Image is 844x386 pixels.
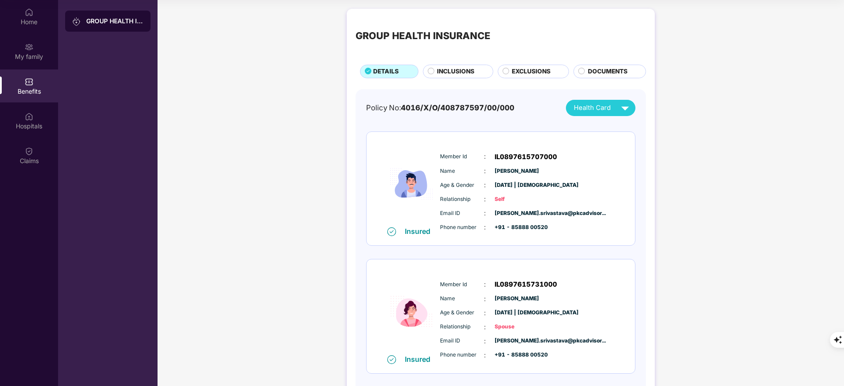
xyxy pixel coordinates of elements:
span: Phone number [440,223,484,232]
span: DOCUMENTS [588,67,627,76]
span: [PERSON_NAME] [495,295,539,303]
span: Relationship [440,195,484,204]
span: Name [440,167,484,175]
span: IL0897615707000 [495,152,557,162]
img: svg+xml;base64,PHN2ZyBpZD0iSG9tZSIgeG1sbnM9Imh0dHA6Ly93d3cudzMub3JnLzIwMDAvc3ZnIiB3aWR0aD0iMjAiIG... [25,8,33,17]
span: : [484,222,486,232]
span: [PERSON_NAME] [495,167,539,175]
span: : [484,166,486,176]
span: : [484,336,486,346]
span: Self [495,195,539,204]
span: EXCLUSIONS [512,67,550,76]
img: svg+xml;base64,PHN2ZyBpZD0iQmVuZWZpdHMiIHhtbG5zPSJodHRwOi8vd3d3LnczLm9yZy8yMDAwL3N2ZyIgd2lkdGg9Ij... [25,77,33,86]
div: GROUP HEALTH INSURANCE [86,17,143,25]
img: svg+xml;base64,PHN2ZyBpZD0iQ2xhaW0iIHhtbG5zPSJodHRwOi8vd3d3LnczLm9yZy8yMDAwL3N2ZyIgd2lkdGg9IjIwIi... [25,147,33,156]
span: : [484,280,486,289]
span: [DATE] | [DEMOGRAPHIC_DATA] [495,181,539,189]
span: Member Id [440,153,484,161]
img: svg+xml;base64,PHN2ZyBpZD0iSG9zcGl0YWxzIiB4bWxucz0iaHR0cDovL3d3dy53My5vcmcvMjAwMC9zdmciIHdpZHRoPS... [25,112,33,121]
div: Policy No: [366,102,514,113]
span: [PERSON_NAME].srivastava@pkcadvisor... [495,337,539,345]
span: Phone number [440,351,484,359]
span: +91 - 85888 00520 [495,223,539,232]
img: svg+xml;base64,PHN2ZyB4bWxucz0iaHR0cDovL3d3dy53My5vcmcvMjAwMC9zdmciIHZpZXdCb3g9IjAgMCAyNCAyNCIgd2... [617,100,633,116]
div: Insured [405,355,436,364]
span: : [484,208,486,218]
span: [PERSON_NAME].srivastava@pkcadvisor... [495,209,539,218]
span: Member Id [440,280,484,289]
span: Health Card [574,103,611,113]
span: : [484,194,486,204]
span: Email ID [440,209,484,218]
button: Health Card [566,100,635,116]
span: : [484,322,486,332]
div: GROUP HEALTH INSURANCE [356,28,490,43]
div: Insured [405,227,436,236]
span: 4016/X/O/408787597/00/000 [401,103,514,112]
span: INCLUSIONS [437,67,474,76]
img: svg+xml;base64,PHN2ZyB4bWxucz0iaHR0cDovL3d3dy53My5vcmcvMjAwMC9zdmciIHdpZHRoPSIxNiIgaGVpZ2h0PSIxNi... [387,355,396,364]
span: Relationship [440,323,484,331]
img: svg+xml;base64,PHN2ZyB3aWR0aD0iMjAiIGhlaWdodD0iMjAiIHZpZXdCb3g9IjAgMCAyMCAyMCIgZmlsbD0ibm9uZSIgeG... [72,17,81,26]
span: Email ID [440,337,484,345]
img: icon [385,141,438,227]
img: svg+xml;base64,PHN2ZyB4bWxucz0iaHR0cDovL3d3dy53My5vcmcvMjAwMC9zdmciIHdpZHRoPSIxNiIgaGVpZ2h0PSIxNi... [387,227,396,236]
span: Name [440,295,484,303]
span: : [484,152,486,161]
img: icon [385,269,438,354]
span: Spouse [495,323,539,331]
span: DETAILS [373,67,399,76]
span: [DATE] | [DEMOGRAPHIC_DATA] [495,309,539,317]
span: : [484,294,486,304]
img: svg+xml;base64,PHN2ZyB3aWR0aD0iMjAiIGhlaWdodD0iMjAiIHZpZXdCb3g9IjAgMCAyMCAyMCIgZmlsbD0ibm9uZSIgeG... [25,43,33,51]
span: Age & Gender [440,181,484,189]
span: : [484,180,486,190]
span: IL0897615731000 [495,279,557,290]
span: : [484,308,486,318]
span: : [484,350,486,360]
span: +91 - 85888 00520 [495,351,539,359]
span: Age & Gender [440,309,484,317]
